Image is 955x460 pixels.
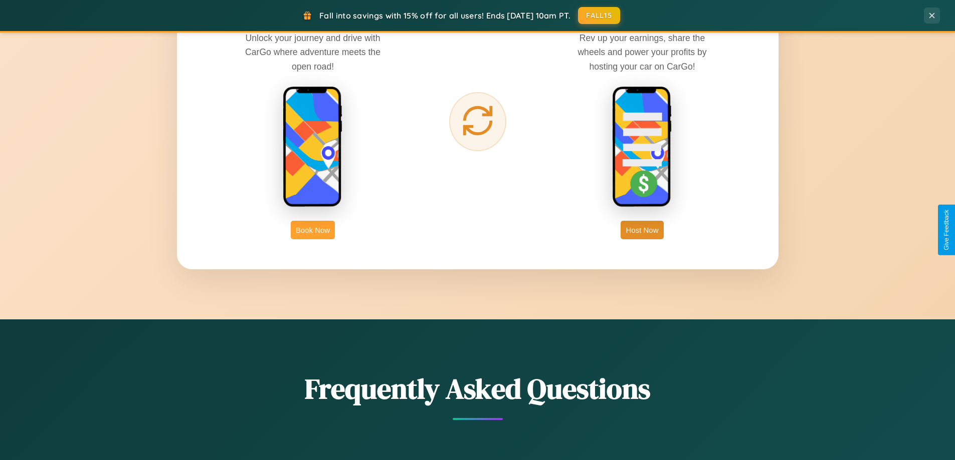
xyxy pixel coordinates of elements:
p: Unlock your journey and drive with CarGo where adventure meets the open road! [238,31,388,73]
div: Give Feedback [943,210,950,250]
span: Fall into savings with 15% off for all users! Ends [DATE] 10am PT. [319,11,570,21]
img: host phone [612,86,672,208]
p: Rev up your earnings, share the wheels and power your profits by hosting your car on CarGo! [567,31,717,73]
h2: Frequently Asked Questions [177,369,779,408]
button: Host Now [621,221,663,239]
button: Book Now [291,221,335,239]
img: rent phone [283,86,343,208]
button: FALL15 [578,7,620,24]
